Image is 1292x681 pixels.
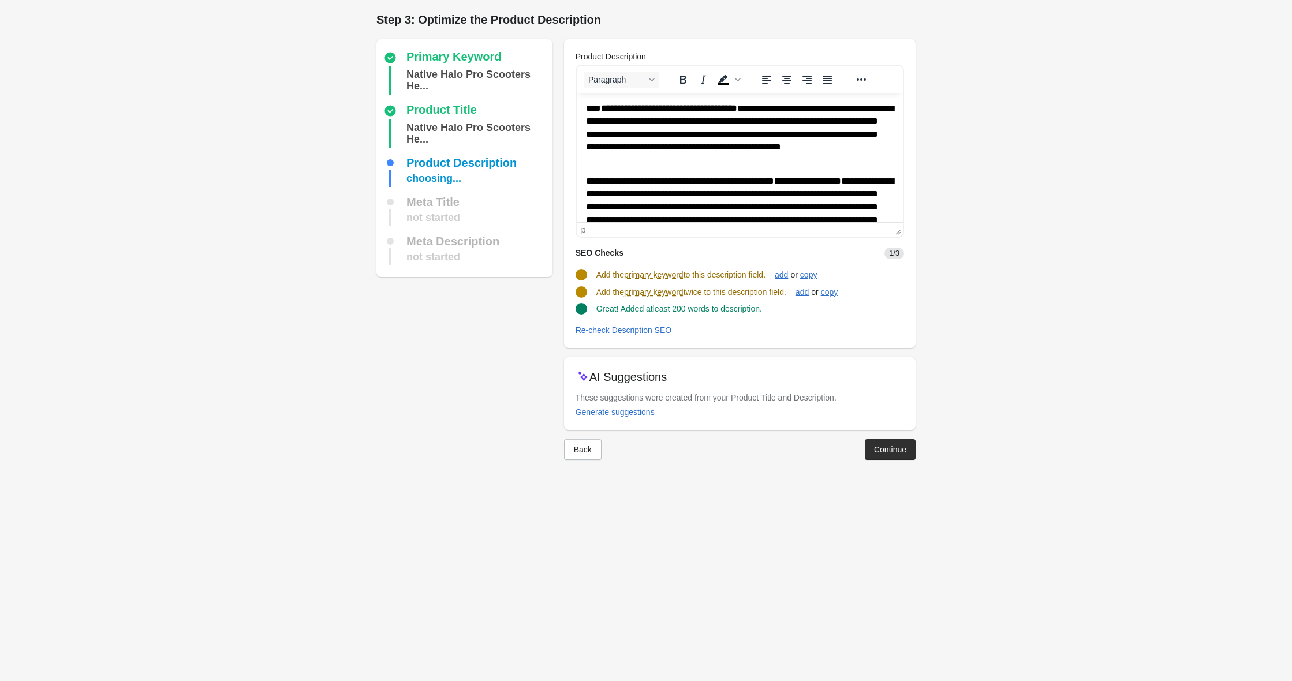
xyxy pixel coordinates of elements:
[800,270,817,279] div: copy
[809,286,820,298] span: or
[571,320,677,340] button: Re-check Description SEO
[673,72,693,88] button: Bold
[406,119,548,148] div: Native Halo Pro Scooters Headset - Black
[576,325,672,335] div: Re-check Description SEO
[777,72,797,88] button: Align center
[596,270,766,279] span: Add the to this description field.
[406,157,517,169] div: Product Description
[775,270,788,279] div: add
[581,225,586,234] div: p
[406,51,502,65] div: Primary Keyword
[589,369,667,385] p: AI Suggestions
[624,269,684,280] span: primary keyword
[791,282,813,302] button: add
[596,287,786,297] span: Add the twice to this description field.
[797,72,817,88] button: Align right
[821,287,838,297] div: copy
[596,304,762,313] span: Great! Added atleast 200 words to description.
[406,170,461,187] div: choosing...
[571,402,659,422] button: Generate suggestions
[406,66,548,95] div: Native Halo Pro Scooters Headset
[852,72,871,88] button: Reveal or hide additional toolbar items
[406,209,460,226] div: not started
[796,264,822,285] button: copy
[770,264,793,285] button: add
[865,439,916,460] button: Continue
[624,286,684,298] span: primary keyword
[576,248,623,257] span: SEO Checks
[788,269,800,280] span: or
[576,407,655,417] div: Generate suggestions
[757,72,776,88] button: Align left
[693,72,713,88] button: Italic
[406,248,460,265] div: not started
[564,439,602,460] button: Back
[817,72,837,88] button: Justify
[576,51,646,62] label: Product Description
[376,12,916,28] h1: Step 3: Optimize the Product Description
[588,75,645,84] span: Paragraph
[406,235,499,247] div: Meta Description
[577,93,903,222] iframe: Rich Text Area
[884,248,904,259] span: 1/3
[816,282,843,302] button: copy
[796,287,809,297] div: add
[584,72,659,88] button: Blocks
[714,72,742,88] div: Background color
[874,445,906,454] div: Continue
[574,445,592,454] div: Back
[576,393,837,402] span: These suggestions were created from your Product Title and Description.
[891,223,903,237] div: Press the Up and Down arrow keys to resize the editor.
[9,9,317,351] body: Rich Text Area. Press ALT-0 for help.
[406,104,477,118] div: Product Title
[406,196,460,208] div: Meta Title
